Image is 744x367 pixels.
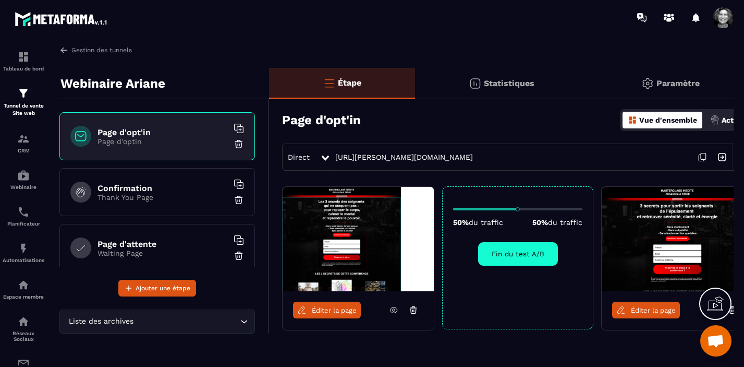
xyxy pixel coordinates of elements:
a: social-networksocial-networkRéseaux Sociaux [3,307,44,350]
a: formationformationCRM [3,125,44,161]
a: automationsautomationsAutomatisations [3,234,44,271]
span: du traffic [548,218,582,227]
a: automationsautomationsEspace membre [3,271,44,307]
a: formationformationTunnel de vente Site web [3,79,44,125]
a: schedulerschedulerPlanificateur [3,198,44,234]
h6: Confirmation [97,183,228,193]
p: Paramètre [656,78,700,88]
span: Éditer la page [312,306,357,314]
p: Thank You Page [97,193,228,202]
span: Ajouter une étape [136,283,190,293]
img: automations [17,279,30,291]
div: Search for option [59,310,255,334]
img: automations [17,242,30,255]
h3: Page d'opt'in [282,113,361,127]
img: formation [17,51,30,63]
a: Gestion des tunnels [59,45,132,55]
img: arrow [59,45,69,55]
span: du traffic [469,218,503,227]
p: Webinaire [3,184,44,190]
img: trash [234,139,244,149]
img: formation [17,133,30,145]
img: bars-o.4a397970.svg [323,77,335,89]
h6: Page d'opt'in [97,127,228,137]
img: logo [15,9,108,28]
img: setting-gr.5f69749f.svg [641,77,654,90]
h6: Page d'attente [97,239,228,249]
img: scheduler [17,206,30,218]
a: automationsautomationsWebinaire [3,161,44,198]
img: dashboard-orange.40269519.svg [628,115,637,125]
a: [URL][PERSON_NAME][DOMAIN_NAME] [335,153,473,161]
img: formation [17,87,30,100]
a: Éditer la page [293,302,361,318]
p: CRM [3,148,44,153]
span: Liste des archives [66,316,136,327]
button: Ajouter une étape [118,280,196,297]
p: Webinaire Ariane [60,73,165,94]
img: arrow-next.bcc2205e.svg [712,147,732,167]
p: Espace membre [3,294,44,300]
span: Direct [288,153,310,161]
p: 50% [453,218,503,227]
img: image [283,187,434,291]
p: Réseaux Sociaux [3,330,44,342]
input: Search for option [136,316,238,327]
p: Automatisations [3,257,44,263]
p: Tableau de bord [3,66,44,72]
div: Ouvrir le chat [700,325,731,357]
p: Statistiques [484,78,534,88]
a: formationformationTableau de bord [3,43,44,79]
p: Waiting Page [97,249,228,257]
img: trash [234,195,244,205]
p: Page d'optin [97,137,228,146]
span: Éditer la page [631,306,676,314]
img: automations [17,169,30,182]
p: 50% [532,218,582,227]
a: Éditer la page [612,302,680,318]
p: Planificateur [3,221,44,227]
img: stats.20deebd0.svg [469,77,481,90]
p: Tunnel de vente Site web [3,102,44,117]
img: trash [234,251,244,261]
img: actions.d6e523a2.png [710,115,719,125]
button: Fin du test A/B [478,242,558,266]
p: Étape [338,78,361,88]
img: social-network [17,315,30,328]
p: Vue d'ensemble [639,116,697,124]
